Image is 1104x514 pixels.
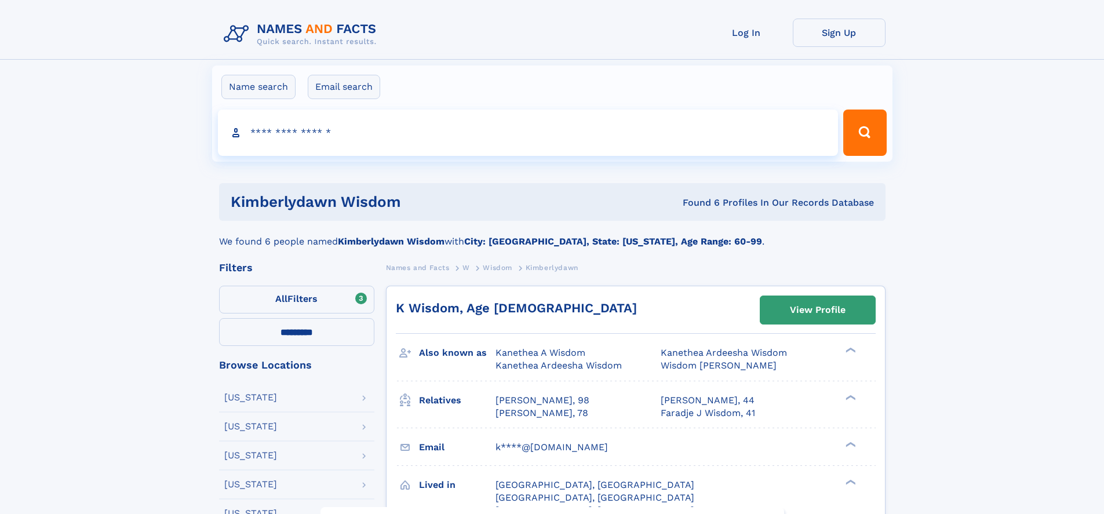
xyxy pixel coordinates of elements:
[495,492,694,503] span: [GEOGRAPHIC_DATA], [GEOGRAPHIC_DATA]
[419,438,495,457] h3: Email
[464,236,762,247] b: City: [GEOGRAPHIC_DATA], State: [US_STATE], Age Range: 60-99
[790,297,846,323] div: View Profile
[231,195,542,209] h1: Kimberlydawn Wisdom
[462,260,470,275] a: W
[308,75,380,99] label: Email search
[219,19,386,50] img: Logo Names and Facts
[462,264,470,272] span: W
[219,263,374,273] div: Filters
[495,347,585,358] span: Kanethea A Wisdom
[760,296,875,324] a: View Profile
[219,221,886,249] div: We found 6 people named with .
[526,264,578,272] span: Kimberlydawn
[396,301,637,315] a: K Wisdom, Age [DEMOGRAPHIC_DATA]
[661,394,755,407] a: [PERSON_NAME], 44
[495,360,622,371] span: Kanethea Ardeesha Wisdom
[275,293,287,304] span: All
[843,393,857,401] div: ❯
[419,391,495,410] h3: Relatives
[221,75,296,99] label: Name search
[843,440,857,448] div: ❯
[218,110,839,156] input: search input
[793,19,886,47] a: Sign Up
[495,394,589,407] a: [PERSON_NAME], 98
[419,343,495,363] h3: Also known as
[843,110,886,156] button: Search Button
[419,475,495,495] h3: Lived in
[661,347,787,358] span: Kanethea Ardeesha Wisdom
[219,286,374,313] label: Filters
[495,407,588,420] a: [PERSON_NAME], 78
[219,360,374,370] div: Browse Locations
[661,360,777,371] span: Wisdom [PERSON_NAME]
[483,260,512,275] a: Wisdom
[661,407,755,420] a: Faradje J Wisdom, 41
[843,478,857,486] div: ❯
[224,451,277,460] div: [US_STATE]
[542,196,874,209] div: Found 6 Profiles In Our Records Database
[386,260,450,275] a: Names and Facts
[224,422,277,431] div: [US_STATE]
[495,479,694,490] span: [GEOGRAPHIC_DATA], [GEOGRAPHIC_DATA]
[338,236,444,247] b: Kimberlydawn Wisdom
[843,347,857,354] div: ❯
[483,264,512,272] span: Wisdom
[224,480,277,489] div: [US_STATE]
[224,393,277,402] div: [US_STATE]
[700,19,793,47] a: Log In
